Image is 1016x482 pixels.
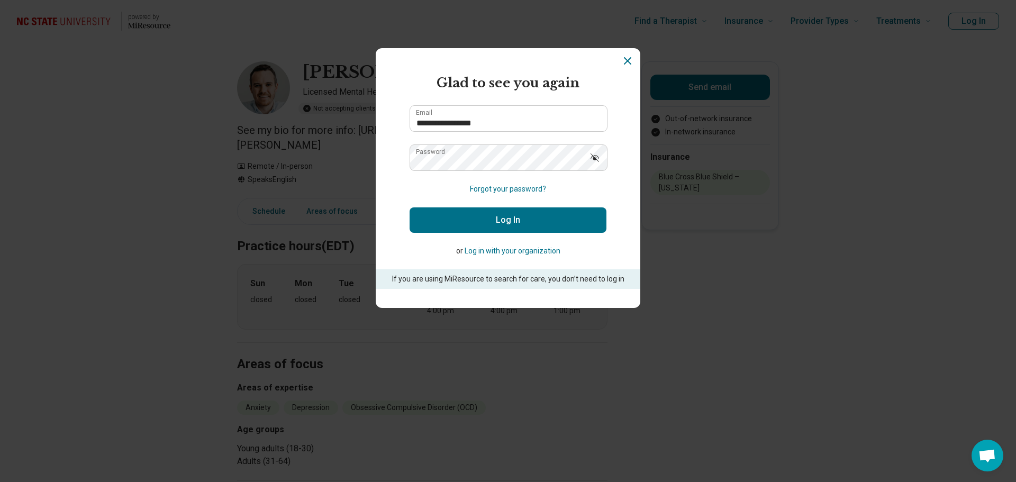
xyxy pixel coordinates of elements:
label: Password [416,149,445,155]
section: Login Dialog [376,48,640,308]
p: or [410,245,606,257]
button: Forgot your password? [470,184,546,195]
p: If you are using MiResource to search for care, you don’t need to log in [391,274,625,285]
h2: Glad to see you again [410,74,606,93]
label: Email [416,110,432,116]
button: Show password [583,144,606,170]
button: Log In [410,207,606,233]
button: Log in with your organization [465,245,560,257]
button: Dismiss [621,54,634,67]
